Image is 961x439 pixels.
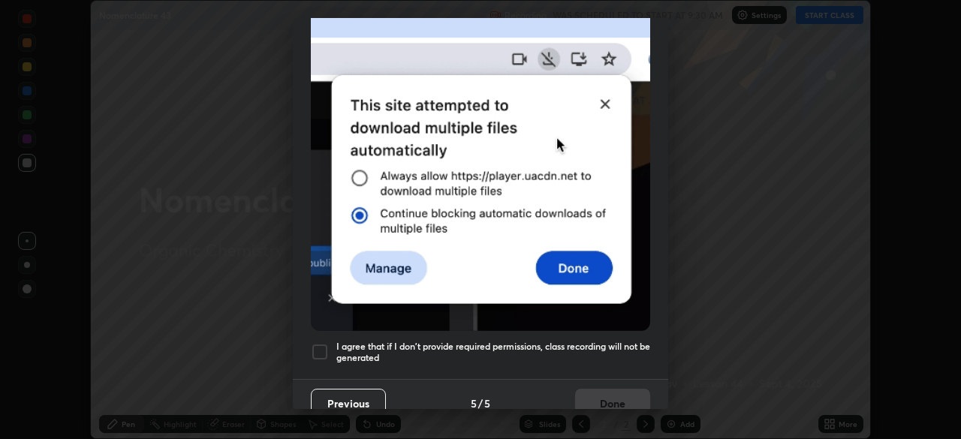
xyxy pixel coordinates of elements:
h5: I agree that if I don't provide required permissions, class recording will not be generated [336,341,650,364]
h4: / [478,395,483,411]
button: Previous [311,389,386,419]
h4: 5 [471,395,477,411]
img: downloads-permission-blocked.gif [311,3,650,331]
h4: 5 [484,395,490,411]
